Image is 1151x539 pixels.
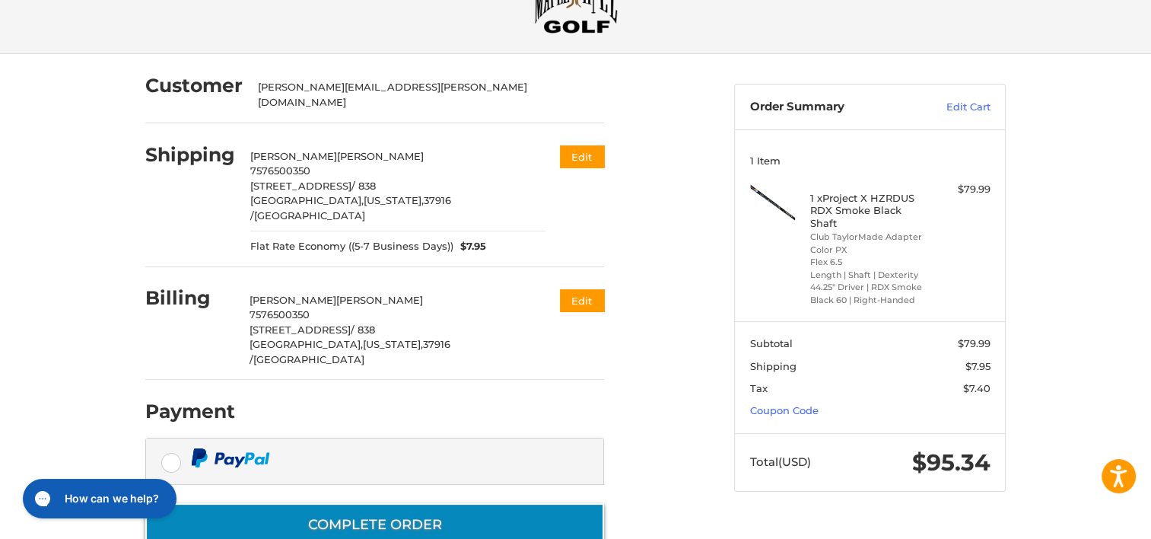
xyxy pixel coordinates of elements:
iframe: Gorgias live chat messenger [15,474,180,524]
span: [PERSON_NAME] [337,150,424,162]
li: Color PX [810,244,927,257]
span: [STREET_ADDRESS] [250,324,351,336]
iframe: Google Customer Reviews [1025,498,1151,539]
span: [US_STATE], [363,338,423,350]
span: Total (USD) [750,454,811,469]
span: [GEOGRAPHIC_DATA] [254,209,365,222]
span: Shipping [750,360,796,372]
span: 37916 / [250,338,450,365]
span: [PERSON_NAME] [250,294,336,306]
li: Club TaylorMade Adapter [810,231,927,244]
span: [GEOGRAPHIC_DATA] [253,353,364,365]
h2: Payment [145,400,235,423]
span: [PERSON_NAME] [336,294,423,306]
h3: Order Summary [750,100,914,115]
button: Edit [560,289,604,311]
button: Edit [560,145,604,167]
span: Tax [750,382,768,394]
span: $7.40 [963,382,990,394]
span: / 838 [351,180,376,192]
span: $7.95 [965,360,990,372]
div: [PERSON_NAME][EMAIL_ADDRESS][PERSON_NAME][DOMAIN_NAME] [258,80,590,110]
img: PayPal icon [191,448,270,467]
a: Coupon Code [750,404,819,416]
span: [PERSON_NAME] [250,150,337,162]
h3: 1 Item [750,155,990,167]
span: Flat Rate Economy ((5-7 Business Days)) [250,239,453,254]
span: $95.34 [912,448,990,477]
h4: 1 x Project X HZRDUS RDX Smoke Black Shaft [810,192,927,229]
span: [STREET_ADDRESS] [250,180,351,192]
span: [GEOGRAPHIC_DATA], [250,338,363,350]
h2: Customer [145,74,243,97]
span: 37916 / [250,194,451,222]
li: Flex 6.5 [810,256,927,269]
span: / 838 [351,324,375,336]
span: 7576500350 [250,164,310,177]
span: [GEOGRAPHIC_DATA], [250,194,364,206]
span: [US_STATE], [364,194,424,206]
h2: Shipping [145,143,235,167]
span: 7576500350 [250,308,310,321]
span: Subtotal [750,337,793,349]
span: $7.95 [453,239,487,254]
h2: Billing [145,286,234,310]
a: Edit Cart [914,100,990,115]
div: $79.99 [930,182,990,197]
li: Length | Shaft | Dexterity 44.25" Driver | RDX Smoke Black 60 | Right-Handed [810,269,927,307]
span: $79.99 [958,337,990,349]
